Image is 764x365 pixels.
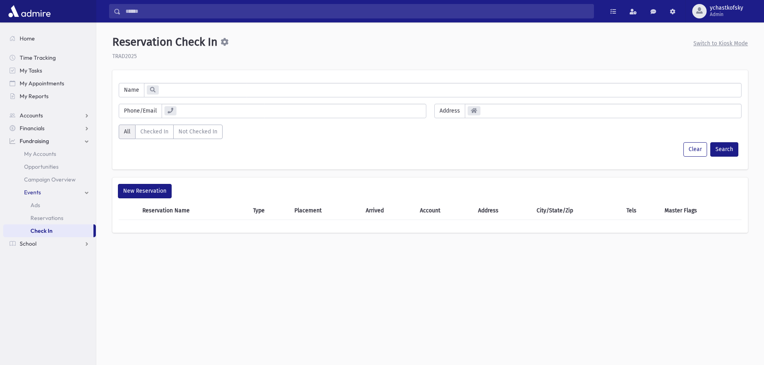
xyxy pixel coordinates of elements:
[6,3,53,19] img: AdmirePro
[3,186,96,199] a: Events
[622,202,660,220] th: Tels
[710,11,743,18] span: Admin
[3,173,96,186] a: Campaign Overview
[30,227,53,234] span: Check In
[3,90,96,103] a: My Reports
[135,125,174,139] label: Checked In
[532,202,622,220] th: City/State/Zip
[290,202,361,220] th: Placement
[119,83,144,97] span: Name
[3,212,96,224] a: Reservations
[20,137,49,145] span: Fundraising
[20,80,64,87] span: My Appointments
[24,150,56,157] span: My Accounts
[3,64,96,77] a: My Tasks
[112,52,748,60] div: TRAD2025
[3,224,93,237] a: Check In
[434,104,465,118] span: Address
[24,163,59,170] span: Opportunities
[693,40,748,47] a: Switch to Kiosk Mode
[20,54,56,61] span: Time Tracking
[24,176,76,183] span: Campaign Overview
[710,142,738,157] button: Search
[415,202,474,220] th: Account
[20,35,35,42] span: Home
[3,32,96,45] a: Home
[20,93,49,100] span: My Reports
[138,202,248,220] th: Reservation Name
[3,199,96,212] a: Ads
[710,5,743,11] span: ychastkofsky
[30,202,40,209] span: Ads
[119,125,223,142] div: Status
[20,67,42,74] span: My Tasks
[24,189,41,196] span: Events
[3,135,96,147] a: Fundraising
[248,202,290,220] th: Type
[3,237,96,250] a: School
[660,202,742,220] th: Master Flags
[683,142,707,157] button: Clear
[361,202,415,220] th: Arrived
[3,147,96,160] a: My Accounts
[119,125,136,139] label: All
[3,122,96,135] a: Financials
[3,77,96,90] a: My Appointments
[20,125,45,132] span: Financials
[3,51,96,64] a: Time Tracking
[3,160,96,173] a: Opportunities
[173,125,223,139] label: Not Checked In
[121,4,594,18] input: Search
[112,35,217,49] span: Reservation Check In
[119,104,162,118] span: Phone/Email
[118,184,172,198] button: New Reservation
[20,112,43,119] span: Accounts
[473,202,532,220] th: Address
[30,214,63,222] span: Reservations
[3,109,96,122] a: Accounts
[20,240,36,247] span: School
